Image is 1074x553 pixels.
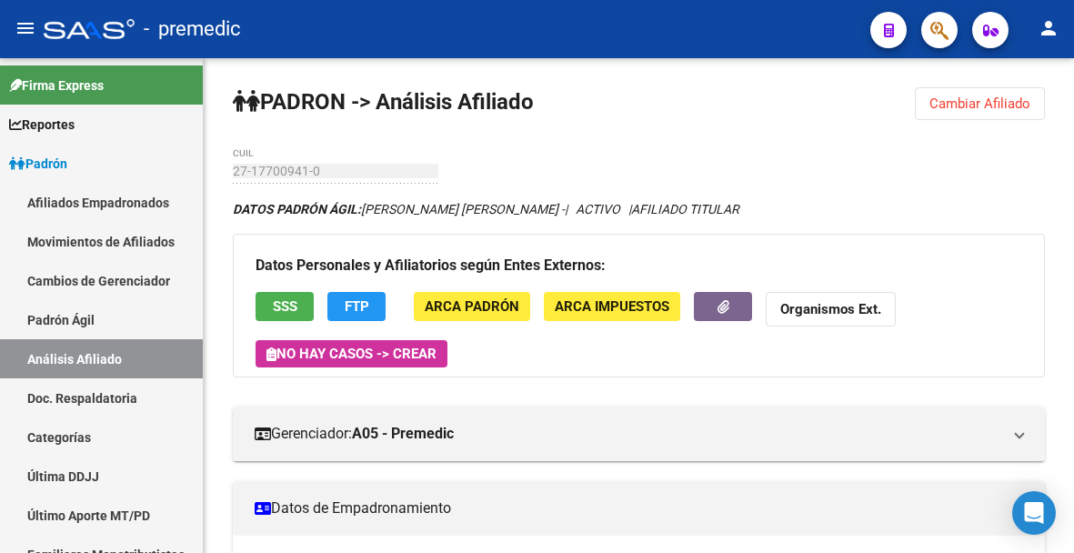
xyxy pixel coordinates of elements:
[352,424,454,444] strong: A05 - Premedic
[15,17,36,39] mat-icon: menu
[766,292,896,326] button: Organismos Ext.
[425,299,519,316] span: ARCA Padrón
[256,340,447,367] button: No hay casos -> Crear
[9,75,104,96] span: Firma Express
[9,115,75,135] span: Reportes
[256,253,1022,278] h3: Datos Personales y Afiliatorios según Entes Externos:
[233,89,534,115] strong: PADRON -> Análisis Afiliado
[233,202,739,216] i: | ACTIVO |
[544,292,680,320] button: ARCA Impuestos
[233,202,565,216] span: [PERSON_NAME] [PERSON_NAME] -
[9,154,67,174] span: Padrón
[233,407,1045,461] mat-expansion-panel-header: Gerenciador:A05 - Premedic
[256,292,314,320] button: SSS
[929,96,1030,112] span: Cambiar Afiliado
[255,424,1001,444] mat-panel-title: Gerenciador:
[327,292,386,320] button: FTP
[414,292,530,320] button: ARCA Padrón
[345,299,369,316] span: FTP
[266,346,437,362] span: No hay casos -> Crear
[273,299,297,316] span: SSS
[1038,17,1059,39] mat-icon: person
[233,481,1045,536] mat-expansion-panel-header: Datos de Empadronamiento
[915,87,1045,120] button: Cambiar Afiliado
[233,202,361,216] strong: DATOS PADRÓN ÁGIL:
[255,498,1001,518] mat-panel-title: Datos de Empadronamiento
[555,299,669,316] span: ARCA Impuestos
[780,302,881,318] strong: Organismos Ext.
[144,9,241,49] span: - premedic
[1012,491,1056,535] div: Open Intercom Messenger
[631,202,739,216] span: AFILIADO TITULAR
